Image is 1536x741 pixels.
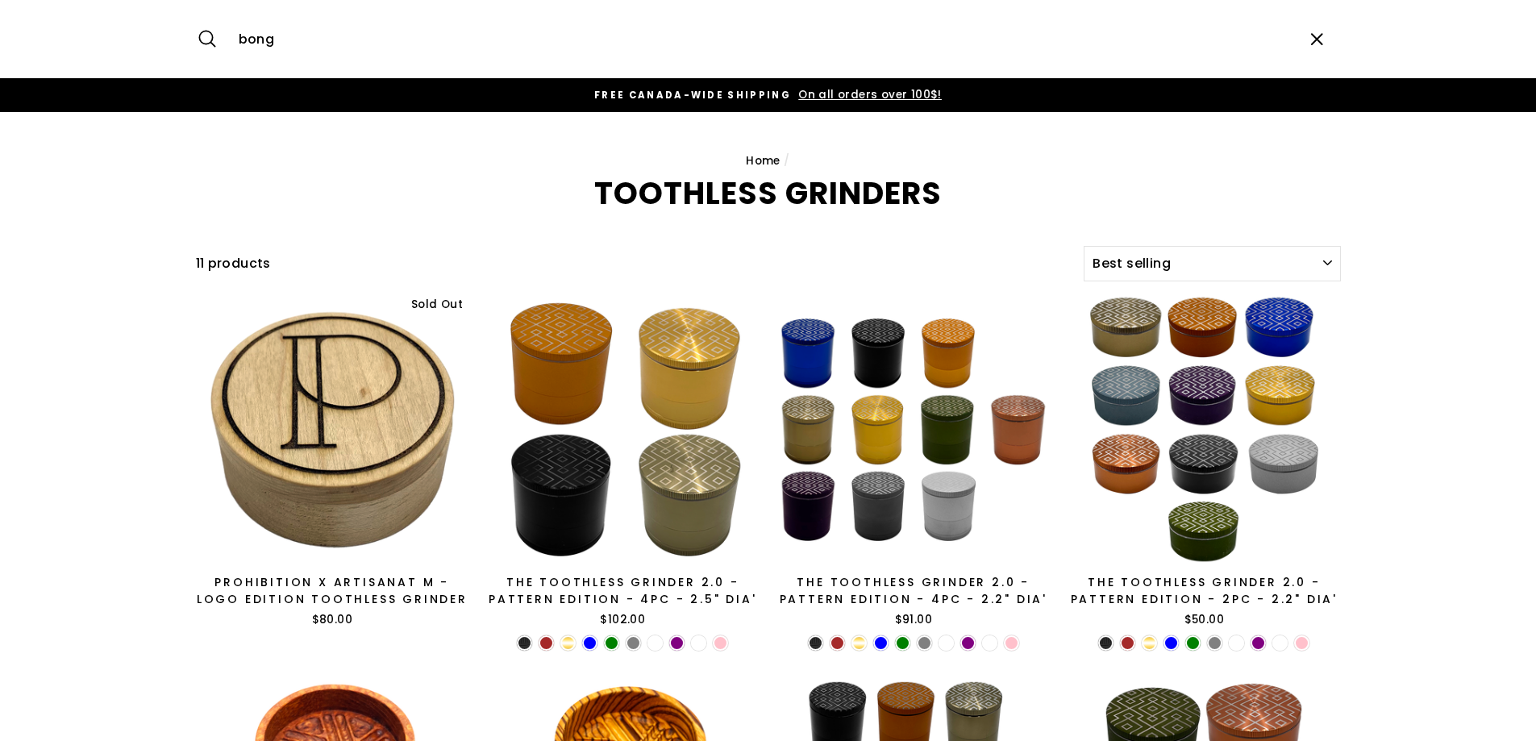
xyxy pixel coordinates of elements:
div: The Toothless Grinder 2.0 - Pattern Edition - 4PC - 2.2" Dia' [777,574,1051,608]
div: The Toothless Grinder 2.0 - Pattern Edition - 4PC - 2.5" Dia' [486,574,760,608]
span: / [784,153,789,169]
div: 11 products [196,253,1078,274]
a: The Toothless Grinder 2.0 - Pattern Edition - 4PC - 2.2" Dia'$91.00 [777,293,1051,634]
nav: breadcrumbs [196,152,1341,170]
input: Search our store [231,12,1292,66]
div: $91.00 [777,612,1051,628]
a: PROHIBITION X ARTISANAT M - LOGO EDITION TOOTHLESS GRINDER$80.00 [196,293,469,634]
div: The Toothless Grinder 2.0 - Pattern Edition - 2PC - 2.2" Dia' [1068,574,1341,608]
span: On all orders over 100$! [794,87,942,102]
span: FREE CANADA-WIDE SHIPPING [594,89,791,102]
div: Sold Out [404,293,468,316]
div: $102.00 [486,612,760,628]
a: Home [746,153,780,169]
h1: TOOTHLESS GRINDERS [196,178,1341,209]
a: FREE CANADA-WIDE SHIPPING On all orders over 100$! [200,86,1337,104]
a: The Toothless Grinder 2.0 - Pattern Edition - 2PC - 2.2" Dia'$50.00 [1068,293,1341,634]
div: $80.00 [196,612,469,628]
div: $50.00 [1068,612,1341,628]
a: The Toothless Grinder 2.0 - Pattern Edition - 4PC - 2.5" Dia'$102.00 [486,293,760,634]
div: PROHIBITION X ARTISANAT M - LOGO EDITION TOOTHLESS GRINDER [196,574,469,608]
